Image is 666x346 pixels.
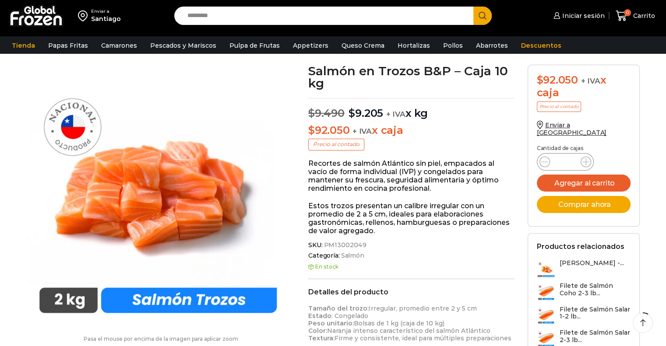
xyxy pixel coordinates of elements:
span: Iniciar sesión [560,11,605,20]
p: Precio al contado [537,101,581,112]
div: Santiago [91,14,121,23]
span: 0 [624,9,631,16]
h3: [PERSON_NAME] -... [560,259,624,267]
bdi: 92.050 [308,124,349,136]
p: Precio al contado [308,139,364,150]
p: Recortes de salmón Atlántico sin piel, empacados al vacío de forma individual (IVP) y congelados ... [308,159,514,193]
a: 0 Carrito [613,6,657,26]
a: Abarrotes [472,37,512,54]
h3: Filete de Salmón Coho 2-3 lb... [560,282,631,297]
img: address-field-icon.svg [78,8,91,23]
span: + IVA [581,77,600,85]
strong: Tamaño del trozo: [308,304,369,312]
span: SKU: [308,241,514,249]
a: Papas Fritas [44,37,92,54]
strong: Color: [308,327,327,335]
a: Filete de Salmón Coho 2-3 lb... [537,282,631,301]
a: Pollos [439,37,467,54]
a: Pulpa de Frutas [225,37,284,54]
a: Descuentos [517,37,566,54]
img: salmon-trozos-2 [27,65,289,327]
span: Categoría: [308,252,514,259]
a: Pescados y Mariscos [146,37,221,54]
span: $ [308,124,315,136]
h1: Salmón en Trozos B&P – Caja 10 kg [308,65,514,89]
a: Appetizers [289,37,333,54]
h3: Filete de Salmón Salar 1-2 lb... [560,306,631,321]
bdi: 9.205 [349,107,383,119]
p: Cantidad de cajas [537,145,631,151]
span: PM13002049 [322,241,366,249]
button: Comprar ahora [537,196,631,213]
span: $ [349,107,355,119]
a: Queso Crema [337,37,389,54]
a: Hortalizas [393,37,434,54]
a: Salmón [340,252,364,259]
span: + IVA [386,110,405,119]
div: Enviar a [91,8,121,14]
button: Search button [473,7,492,25]
input: Product quantity [557,156,574,168]
h2: Detalles del producto [308,288,514,296]
p: x caja [308,124,514,137]
span: $ [308,107,315,119]
a: [PERSON_NAME] -... [537,259,624,278]
a: Iniciar sesión [551,7,605,24]
span: $ [537,73,543,86]
p: En stock [308,264,514,270]
bdi: 9.490 [308,107,345,119]
button: Agregar al carrito [537,175,631,192]
strong: Estado [308,312,331,320]
a: Tienda [7,37,39,54]
p: Estos trozos presentan un calibre irregular con un promedio de 2 a 5 cm, ideales para elaboracion... [308,202,514,235]
p: Pasa el mouse por encima de la imagen para aplicar zoom [27,336,296,342]
span: + IVA [352,127,372,136]
a: Enviar a [GEOGRAPHIC_DATA] [537,121,607,136]
h3: Filete de Salmón Salar 2-3 lb... [560,329,631,344]
p: x kg [308,98,514,120]
a: Camarones [97,37,141,54]
div: x caja [537,74,631,99]
a: Filete de Salmón Salar 1-2 lb... [537,306,631,325]
bdi: 92.050 [537,73,578,86]
h2: Productos relacionados [537,242,624,251]
span: Carrito [631,11,655,20]
strong: Textura: [308,334,335,342]
strong: Peso unitario: [308,319,354,327]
